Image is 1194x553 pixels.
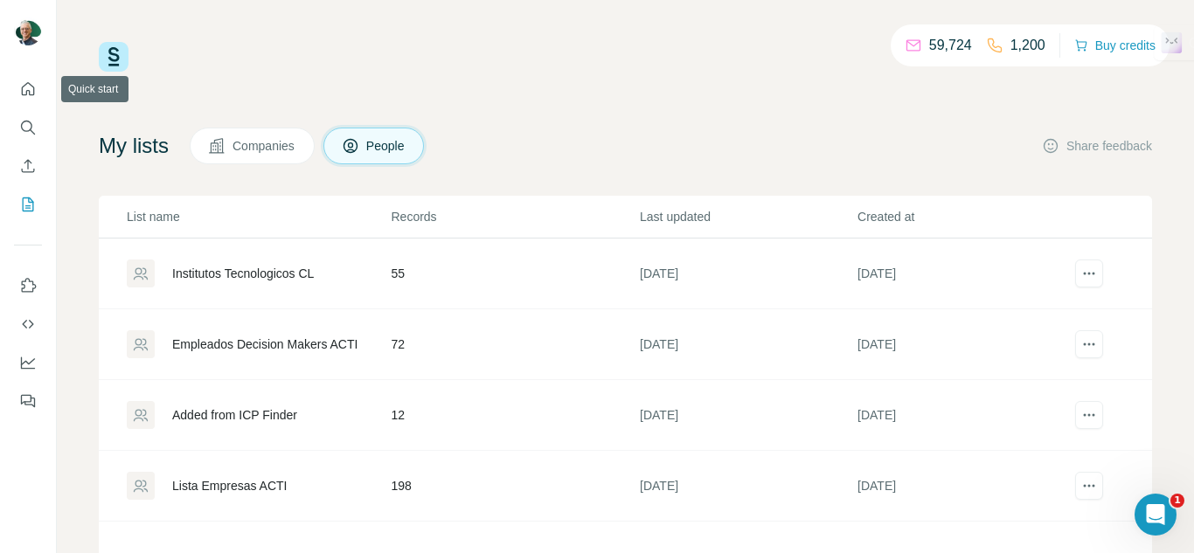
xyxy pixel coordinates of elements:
[14,270,42,301] button: Use Surfe on LinkedIn
[99,42,128,72] img: Surfe Logo
[1075,401,1103,429] button: actions
[390,380,639,451] td: 12
[1075,472,1103,500] button: actions
[14,17,42,45] img: Avatar
[857,451,1074,522] td: [DATE]
[857,380,1074,451] td: [DATE]
[233,137,296,155] span: Companies
[14,308,42,340] button: Use Surfe API
[172,335,358,353] div: Empleados Decision Makers ACTI
[390,238,639,309] td: 55
[1075,259,1103,287] button: actions
[390,309,639,380] td: 72
[929,35,972,56] p: 59,724
[14,385,42,417] button: Feedback
[1010,35,1045,56] p: 1,200
[14,112,42,143] button: Search
[366,137,406,155] span: People
[640,208,856,225] p: Last updated
[639,451,857,522] td: [DATE]
[390,451,639,522] td: 198
[857,309,1074,380] td: [DATE]
[391,208,638,225] p: Records
[172,265,314,282] div: Institutos Tecnologicos CL
[172,406,297,424] div: Added from ICP Finder
[857,208,1073,225] p: Created at
[1170,494,1184,508] span: 1
[14,73,42,105] button: Quick start
[639,309,857,380] td: [DATE]
[14,189,42,220] button: My lists
[1075,330,1103,358] button: actions
[639,238,857,309] td: [DATE]
[99,132,169,160] h4: My lists
[857,238,1074,309] td: [DATE]
[1042,137,1152,155] button: Share feedback
[127,208,389,225] p: List name
[172,477,288,494] div: Lista Empresas ACTI
[14,347,42,378] button: Dashboard
[1135,494,1177,536] iframe: Intercom live chat
[1074,33,1156,58] button: Buy credits
[14,150,42,182] button: Enrich CSV
[639,380,857,451] td: [DATE]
